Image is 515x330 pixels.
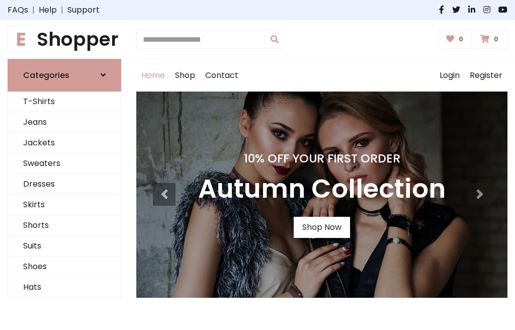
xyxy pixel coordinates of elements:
a: Categories [8,59,121,92]
a: 0 [474,30,507,49]
a: Login [435,59,465,92]
a: Sweaters [8,153,121,174]
h1: Shopper [8,28,121,51]
a: Shorts [8,215,121,236]
a: 0 [440,30,472,49]
a: Support [67,4,100,16]
span: E [8,26,35,53]
h6: Categories [23,70,69,80]
a: Jeans [8,112,121,133]
h4: 10% Off Your First Order [198,151,446,166]
span: | [28,4,39,16]
a: Shop Now [294,217,350,238]
h3: Autumn Collection [198,174,446,205]
a: Skirts [8,195,121,215]
a: Shoes [8,257,121,277]
a: EShopper [8,28,121,51]
a: Hats [8,277,121,298]
a: Help [39,4,57,16]
a: Jackets [8,133,121,153]
a: Shop [170,59,200,92]
a: Register [465,59,507,92]
span: | [57,4,67,16]
a: T-Shirts [8,92,121,112]
span: 0 [491,35,501,44]
a: Contact [200,59,243,92]
span: 0 [456,35,466,44]
a: Suits [8,236,121,257]
a: Home [136,59,170,92]
a: Dresses [8,174,121,195]
a: FAQs [8,4,28,16]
